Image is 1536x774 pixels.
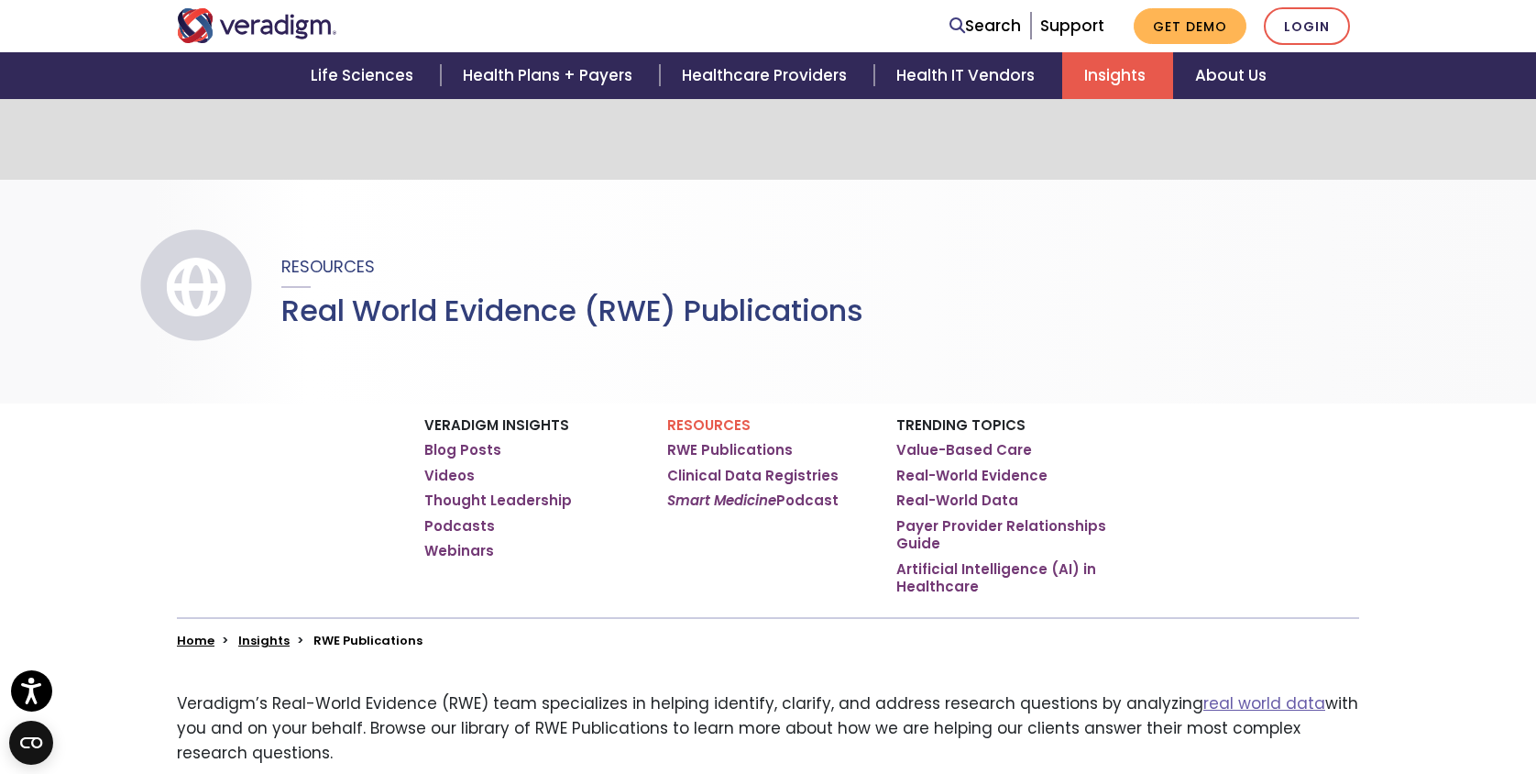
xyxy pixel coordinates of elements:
a: Clinical Data Registries [667,467,839,485]
a: Payer Provider Relationships Guide [896,517,1112,553]
a: Insights [238,632,290,649]
button: Open CMP widget [9,721,53,765]
a: Health Plans + Payers [441,52,660,99]
a: Webinars [424,542,494,560]
a: Support [1040,15,1104,37]
a: Health IT Vendors [874,52,1062,99]
a: Life Sciences [289,52,441,99]
a: Podcasts [424,517,495,536]
a: Thought Leadership [424,492,572,510]
a: Search [949,14,1021,39]
span: Resources [281,255,375,278]
a: Get Demo [1134,8,1246,44]
a: Value-Based Care [896,441,1032,459]
a: Login [1264,7,1350,45]
a: Real-World Evidence [896,467,1048,485]
img: Veradigm logo [177,8,337,43]
a: RWE Publications [667,441,793,459]
a: Artificial Intelligence (AI) in Healthcare [896,560,1112,596]
a: Videos [424,467,475,485]
a: Healthcare Providers [660,52,874,99]
a: Smart MedicinePodcast [667,492,839,510]
p: Veradigm’s Real-World Evidence (RWE) team specializes in helping identify, clarify, and address r... [177,691,1359,767]
a: Insights [1062,52,1173,99]
a: Home [177,632,214,649]
a: Blog Posts [424,441,501,459]
a: About Us [1173,52,1289,99]
a: Real-World Data [896,492,1018,510]
em: Smart Medicine [667,491,776,510]
h1: Real World Evidence (RWE) Publications [281,293,863,328]
iframe: Drift Chat Widget [1184,660,1514,752]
